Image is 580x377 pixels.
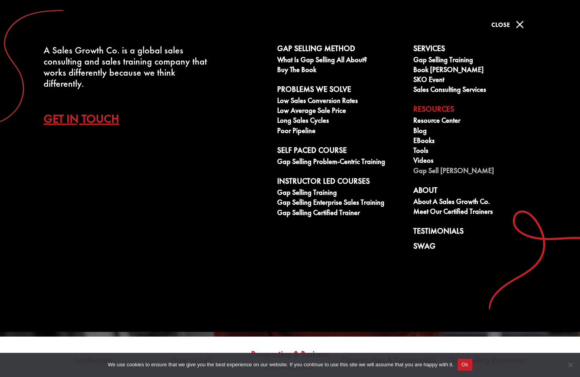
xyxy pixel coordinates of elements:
[566,361,574,369] span: No
[458,359,472,371] button: Ok
[44,105,131,133] a: Get In Touch
[413,198,541,208] a: About A Sales Growth Co.
[277,127,405,137] a: Poor Pipeline
[277,116,405,126] a: Long Sales Cycles
[491,21,510,29] span: Close
[413,156,541,166] a: Videos
[413,242,541,253] a: Swag
[277,146,405,158] a: Self Paced Course
[512,17,528,32] span: M
[413,147,541,156] a: Tools
[413,186,541,198] a: About
[277,97,405,107] a: Low Sales Conversion Rates
[413,76,541,86] a: SKO Event
[44,45,213,89] div: A Sales Growth Co. is a global sales consulting and sales training company that works differently...
[413,208,541,217] a: Meet our Certified Trainers
[413,127,541,137] a: Blog
[277,44,405,56] a: Gap Selling Method
[277,158,405,168] a: Gap Selling Problem-Centric Training
[413,44,541,56] a: Services
[277,198,405,208] a: Gap Selling Enterprise Sales Training
[413,66,541,76] a: Book [PERSON_NAME]
[277,107,405,116] a: Low Average Sale Price
[277,188,405,198] a: Gap Selling Training
[413,105,541,116] a: Resources
[277,66,405,76] a: Buy The Book
[277,85,405,97] a: Problems We Solve
[277,56,405,66] a: What is Gap Selling all about?
[413,137,541,147] a: eBooks
[413,116,541,126] a: Resource Center
[413,86,541,95] a: Sales Consulting Services
[108,361,453,369] span: We use cookies to ensure that we give you the best experience on our website. If you continue to ...
[277,177,405,188] a: Instructor Led Courses
[277,209,405,219] a: Gap Selling Certified Trainer
[413,56,541,66] a: Gap Selling Training
[413,167,541,177] a: Gap Sell [PERSON_NAME]
[413,227,541,238] a: Testimonials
